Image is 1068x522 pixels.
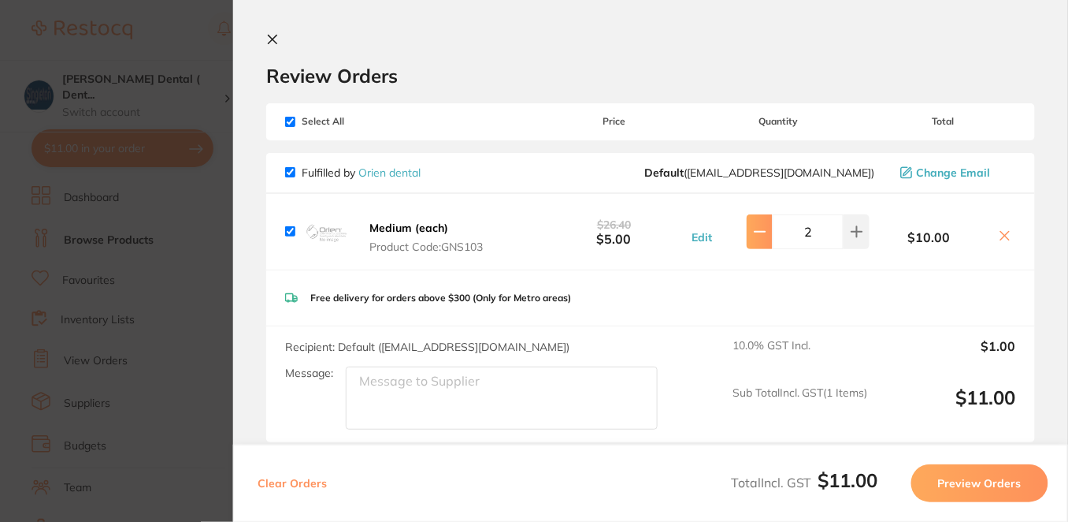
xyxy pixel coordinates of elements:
[644,166,684,180] b: Default
[358,166,421,180] a: Orien dental
[365,221,488,254] button: Medium (each) Product Code:GNS103
[253,464,332,502] button: Clear Orders
[285,116,443,127] span: Select All
[266,64,1035,88] h2: Review Orders
[732,386,868,430] span: Sub Total Incl. GST ( 1 Items)
[302,166,421,179] p: Fulfilled by
[870,230,988,244] b: $10.00
[732,339,868,374] span: 10.0 % GST Incl.
[731,475,878,490] span: Total Incl. GST
[818,468,878,492] b: $11.00
[369,221,448,235] b: Medium (each)
[285,340,569,354] span: Recipient: Default ( [EMAIL_ADDRESS][DOMAIN_NAME] )
[687,230,717,244] button: Edit
[881,386,1016,430] output: $11.00
[870,116,1016,127] span: Total
[285,367,333,380] label: Message:
[597,218,631,232] span: $26.40
[687,116,870,127] span: Quantity
[302,207,352,257] img: YzcxYXIwNg
[541,116,688,127] span: Price
[310,293,571,304] p: Free delivery for orders above $300 (Only for Metro areas)
[917,166,991,179] span: Change Email
[881,339,1016,374] output: $1.00
[911,464,1048,502] button: Preview Orders
[369,240,483,253] span: Product Code: GNS103
[896,166,1016,180] button: Change Email
[644,166,875,179] span: sales@orien.com.au
[541,217,688,246] b: $5.00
